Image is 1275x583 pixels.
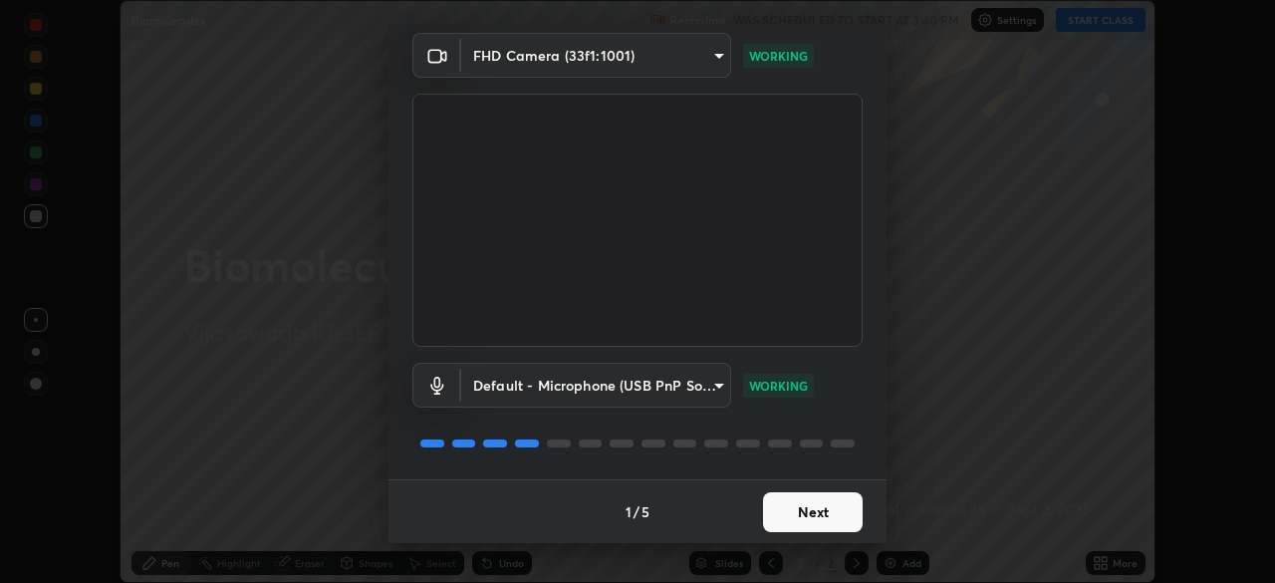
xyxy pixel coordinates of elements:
h4: 1 [626,501,632,522]
p: WORKING [749,377,808,395]
div: FHD Camera (33f1:1001) [461,33,731,78]
h4: / [634,501,639,522]
h4: 5 [641,501,649,522]
button: Next [763,492,863,532]
div: FHD Camera (33f1:1001) [461,363,731,408]
p: WORKING [749,47,808,65]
